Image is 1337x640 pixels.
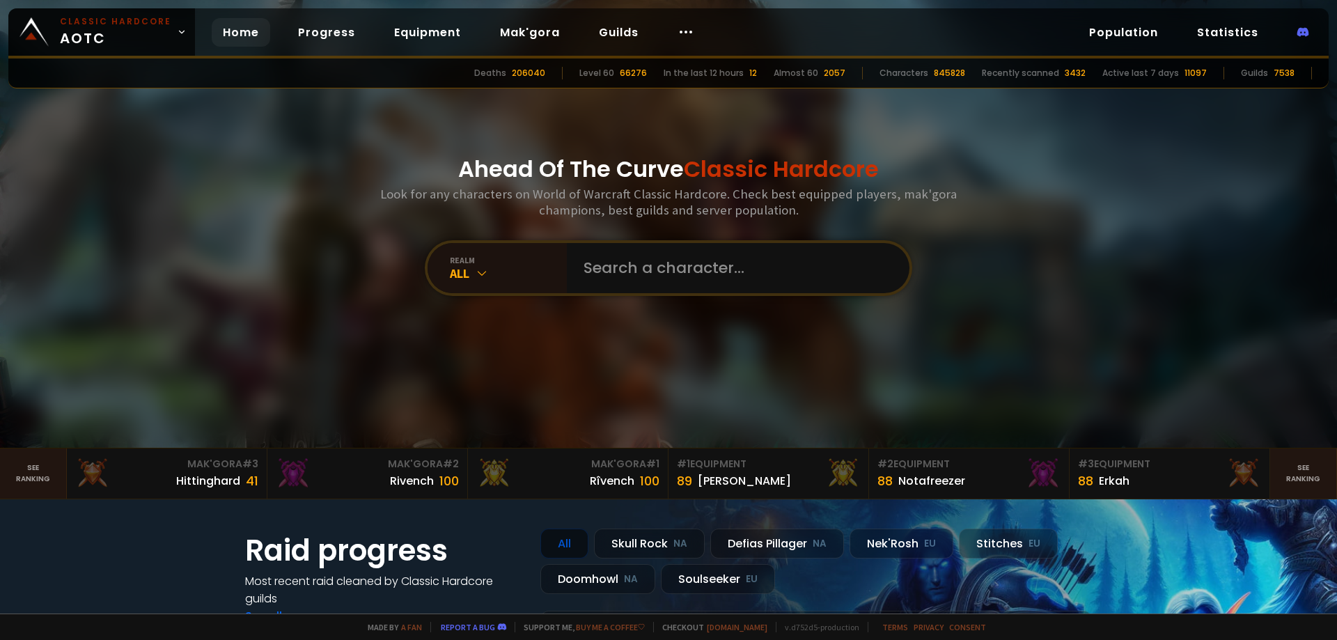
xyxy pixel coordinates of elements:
[949,622,986,632] a: Consent
[1078,457,1094,471] span: # 3
[476,457,659,471] div: Mak'Gora
[661,564,775,594] div: Soulseeker
[246,471,258,490] div: 41
[1184,67,1207,79] div: 11097
[882,622,908,632] a: Terms
[1078,18,1169,47] a: Population
[1241,67,1268,79] div: Guilds
[575,243,893,293] input: Search a character...
[458,153,879,186] h1: Ahead Of The Curve
[934,67,965,79] div: 845828
[624,572,638,586] small: NA
[684,153,879,185] span: Classic Hardcore
[60,15,171,49] span: AOTC
[242,457,258,471] span: # 3
[776,622,859,632] span: v. d752d5 - production
[869,448,1070,499] a: #2Equipment88Notafreezer
[813,537,827,551] small: NA
[640,471,659,490] div: 100
[176,472,240,490] div: Hittinghard
[359,622,422,632] span: Made by
[824,67,845,79] div: 2057
[474,67,506,79] div: Deaths
[245,572,524,607] h4: Most recent raid cleaned by Classic Hardcore guilds
[850,529,953,559] div: Nek'Rosh
[439,471,459,490] div: 100
[512,67,545,79] div: 206040
[443,457,459,471] span: # 2
[673,537,687,551] small: NA
[245,529,524,572] h1: Raid progress
[588,18,650,47] a: Guilds
[749,67,757,79] div: 12
[710,529,844,559] div: Defias Pillager
[1102,67,1179,79] div: Active last 7 days
[287,18,366,47] a: Progress
[441,622,495,632] a: Report a bug
[877,457,1061,471] div: Equipment
[924,537,936,551] small: EU
[75,457,258,471] div: Mak'Gora
[746,572,758,586] small: EU
[1274,67,1295,79] div: 7538
[982,67,1059,79] div: Recently scanned
[276,457,459,471] div: Mak'Gora
[383,18,472,47] a: Equipment
[677,457,690,471] span: # 1
[450,255,567,265] div: realm
[959,529,1058,559] div: Stitches
[468,448,668,499] a: Mak'Gora#1Rîvench100
[620,67,647,79] div: 66276
[1070,448,1270,499] a: #3Equipment88Erkah
[489,18,571,47] a: Mak'gora
[879,67,928,79] div: Characters
[877,457,893,471] span: # 2
[898,472,965,490] div: Notafreezer
[67,448,267,499] a: Mak'Gora#3Hittinghard41
[774,67,818,79] div: Almost 60
[664,67,744,79] div: In the last 12 hours
[390,472,434,490] div: Rivench
[677,457,860,471] div: Equipment
[245,608,336,624] a: See all progress
[576,622,645,632] a: Buy me a coffee
[450,265,567,281] div: All
[375,186,962,218] h3: Look for any characters on World of Warcraft Classic Hardcore. Check best equipped players, mak'g...
[590,472,634,490] div: Rîvench
[540,529,588,559] div: All
[677,471,692,490] div: 89
[668,448,869,499] a: #1Equipment89[PERSON_NAME]
[707,622,767,632] a: [DOMAIN_NAME]
[1078,471,1093,490] div: 88
[1186,18,1269,47] a: Statistics
[1065,67,1086,79] div: 3432
[401,622,422,632] a: a fan
[1029,537,1040,551] small: EU
[646,457,659,471] span: # 1
[653,622,767,632] span: Checkout
[594,529,705,559] div: Skull Rock
[1078,457,1261,471] div: Equipment
[698,472,791,490] div: [PERSON_NAME]
[914,622,944,632] a: Privacy
[1270,448,1337,499] a: Seeranking
[540,564,655,594] div: Doomhowl
[579,67,614,79] div: Level 60
[1099,472,1129,490] div: Erkah
[877,471,893,490] div: 88
[8,8,195,56] a: Classic HardcoreAOTC
[212,18,270,47] a: Home
[60,15,171,28] small: Classic Hardcore
[515,622,645,632] span: Support me,
[267,448,468,499] a: Mak'Gora#2Rivench100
